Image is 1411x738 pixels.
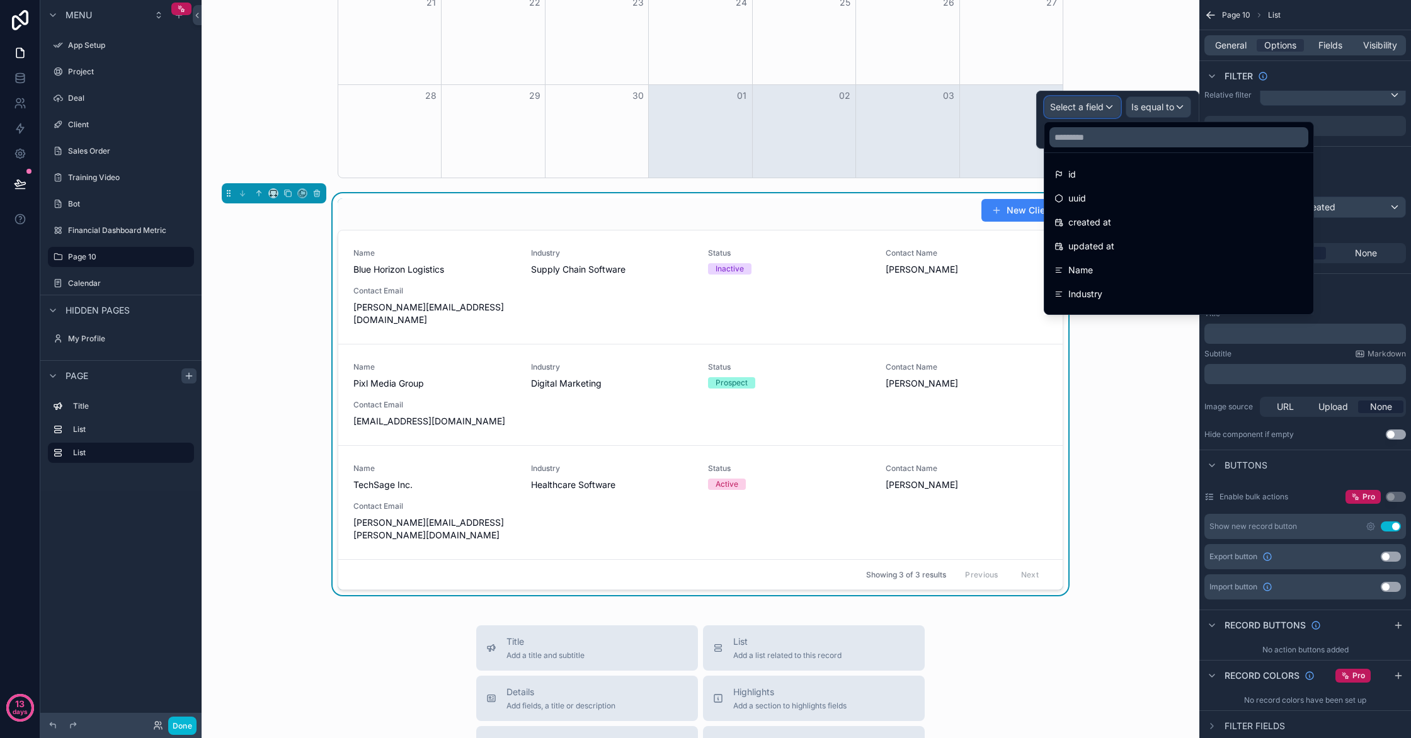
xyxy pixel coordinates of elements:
span: [EMAIL_ADDRESS][DOMAIN_NAME] [353,415,516,428]
span: Status [708,463,871,474]
a: Markdown [1355,349,1406,359]
span: List [733,635,842,648]
span: Industry [1068,287,1102,302]
span: Upload [1318,400,1348,413]
span: Page 10 [1222,10,1250,20]
label: Sales Order [68,146,191,156]
span: Import button [1209,582,1257,592]
label: App Setup [68,40,191,50]
label: Bot [68,199,191,209]
a: Project [48,62,194,82]
span: List [1268,10,1281,20]
span: Industry [531,248,694,258]
span: Healthcare Software [531,479,694,491]
button: 01 [734,88,749,103]
span: None [1370,400,1392,413]
span: [PERSON_NAME][EMAIL_ADDRESS][DOMAIN_NAME] [353,301,516,326]
span: Showing 3 of 3 results [866,570,946,580]
span: updated at [1068,239,1114,254]
div: Show new record button [1209,521,1297,531]
label: My Profile [68,334,191,344]
span: uuid [1068,191,1086,206]
a: NameBlue Horizon LogisticsIndustrySupply Chain SoftwareStatusInactiveContact Name[PERSON_NAME]Con... [338,230,1063,344]
span: Blue Horizon Logistics [353,263,516,276]
label: Title [73,401,189,411]
span: Record buttons [1225,619,1306,632]
label: Calendar [68,278,191,288]
span: Options [1264,39,1296,52]
span: Digital Marketing [531,377,694,390]
a: Financial Dashboard Metric [48,220,194,241]
span: Name [353,248,516,258]
div: Hide component if empty [1204,429,1294,440]
a: Bot [48,194,194,214]
button: HighlightsAdd a section to highlights fields [703,676,925,721]
label: Relative filter [1204,90,1255,100]
span: Menu [66,9,92,21]
label: Enable bulk actions [1220,492,1288,502]
div: No action buttons added [1199,640,1411,660]
span: Add a list related to this record [733,650,842,661]
span: Name [1068,263,1093,278]
label: List [73,424,189,434]
span: Add a section to highlights fields [733,701,847,711]
label: Training Video [68,173,191,183]
span: [PERSON_NAME] [886,263,1048,276]
button: 28 [423,88,438,103]
span: Pixl Media Group [353,377,516,390]
span: Buttons [1225,459,1267,472]
span: id [1068,167,1076,182]
span: Contact Email [353,501,516,511]
div: scrollable content [1204,324,1406,344]
a: App Setup [48,35,194,55]
p: days [13,703,28,720]
button: Done [168,717,197,735]
span: Fields [1318,39,1342,52]
span: Add fields, a title or description [506,701,615,711]
span: Hidden pages [66,304,130,317]
a: NameTechSage Inc.IndustryHealthcare SoftwareStatusActiveContact Name[PERSON_NAME]Contact Email[PE... [338,445,1063,559]
span: Filter [1225,70,1253,82]
span: Pro [1352,671,1365,681]
span: None [1355,247,1377,259]
p: 13 [15,698,25,710]
span: Title [506,635,585,648]
span: Contact Name [886,362,1048,372]
span: Industry [531,463,694,474]
span: Highlights [733,686,847,698]
span: Status [708,362,871,372]
span: General [1215,39,1247,52]
div: Prospect [716,377,748,389]
button: 02 [837,88,852,103]
span: Export button [1209,552,1257,562]
span: Pro [1362,492,1375,502]
span: Contact Email [353,286,516,296]
button: New Client [981,199,1063,222]
span: Name [353,463,516,474]
span: [PERSON_NAME] [886,377,1048,390]
a: NamePixl Media GroupIndustryDigital MarketingStatusProspectContact Name[PERSON_NAME]Contact Email... [338,344,1063,445]
span: [PERSON_NAME][EMAIL_ADDRESS][PERSON_NAME][DOMAIN_NAME] [353,516,516,542]
span: Contact Name [886,248,1048,258]
span: Contact Name [886,463,1048,474]
div: scrollable content [40,390,202,475]
a: Calendar [48,273,194,293]
a: Training Video [48,167,194,188]
div: Inactive [716,263,744,275]
span: Supply Chain Software [531,263,694,276]
button: 29 [527,88,542,103]
span: TechSage Inc. [353,479,516,491]
span: Details [506,686,615,698]
span: Page [66,370,88,382]
span: [PERSON_NAME] [886,479,1048,491]
button: 03 [941,88,956,103]
label: Image source [1204,402,1255,412]
button: 30 [631,88,646,103]
label: Client [68,120,191,130]
button: ListAdd a list related to this record [703,625,925,671]
span: Record colors [1225,669,1300,682]
div: scrollable content [1204,364,1406,384]
label: Project [68,67,191,77]
button: DetailsAdd fields, a title or description [476,676,698,721]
